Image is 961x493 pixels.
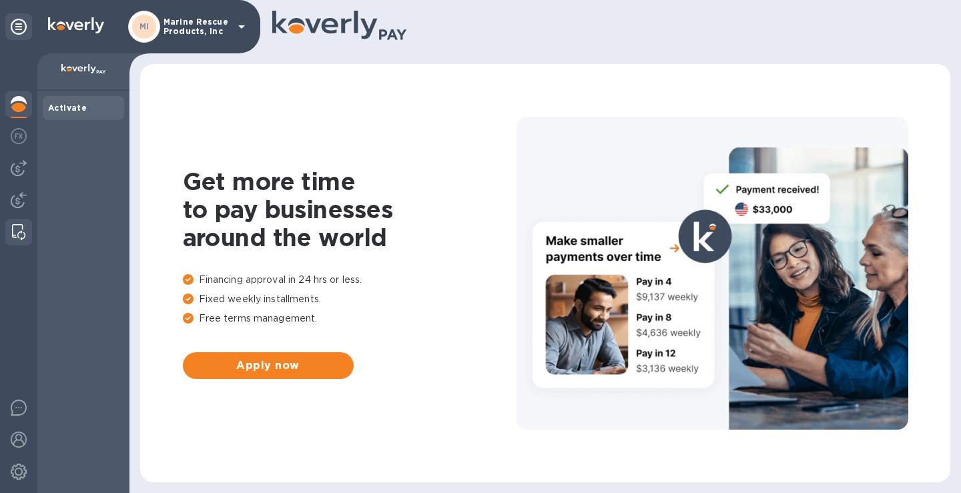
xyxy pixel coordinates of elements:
b: MI [139,21,149,31]
h1: Get more time to pay businesses around the world [183,167,517,252]
b: Activate [48,103,87,113]
button: Apply now [183,352,354,379]
img: Logo [48,17,104,33]
p: Financing approval in 24 hrs or less. [183,273,517,287]
img: Foreign exchange [11,128,27,144]
div: Unpin categories [5,13,32,40]
p: Fixed weekly installments. [183,292,517,306]
p: Free terms management. [183,312,517,326]
p: Marine Rescue Products, Inc [164,17,230,36]
span: Apply now [194,358,343,374]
